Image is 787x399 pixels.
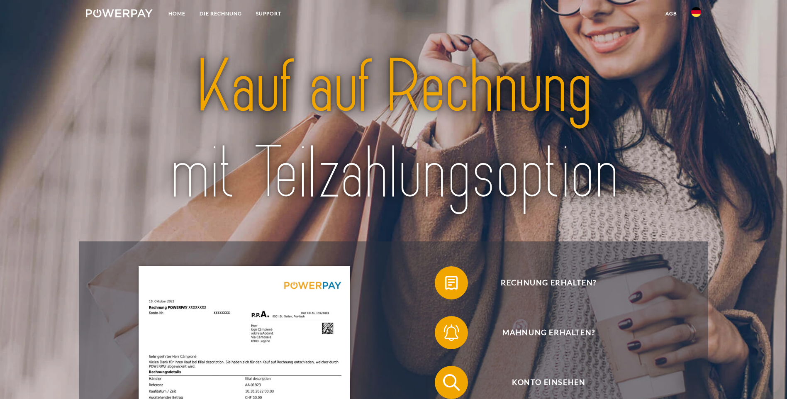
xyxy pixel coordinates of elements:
[435,366,651,399] button: Konto einsehen
[249,6,288,21] a: SUPPORT
[192,6,249,21] a: DIE RECHNUNG
[441,372,462,393] img: qb_search.svg
[691,7,701,17] img: de
[161,6,192,21] a: Home
[447,266,650,299] span: Rechnung erhalten?
[754,366,780,392] iframe: Schaltfläche zum Öffnen des Messaging-Fensters
[435,266,651,299] button: Rechnung erhalten?
[658,6,684,21] a: agb
[116,40,671,221] img: title-powerpay_de.svg
[441,322,462,343] img: qb_bell.svg
[435,316,651,349] button: Mahnung erhalten?
[447,366,650,399] span: Konto einsehen
[86,9,153,17] img: logo-powerpay-white.svg
[447,316,650,349] span: Mahnung erhalten?
[441,272,462,293] img: qb_bill.svg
